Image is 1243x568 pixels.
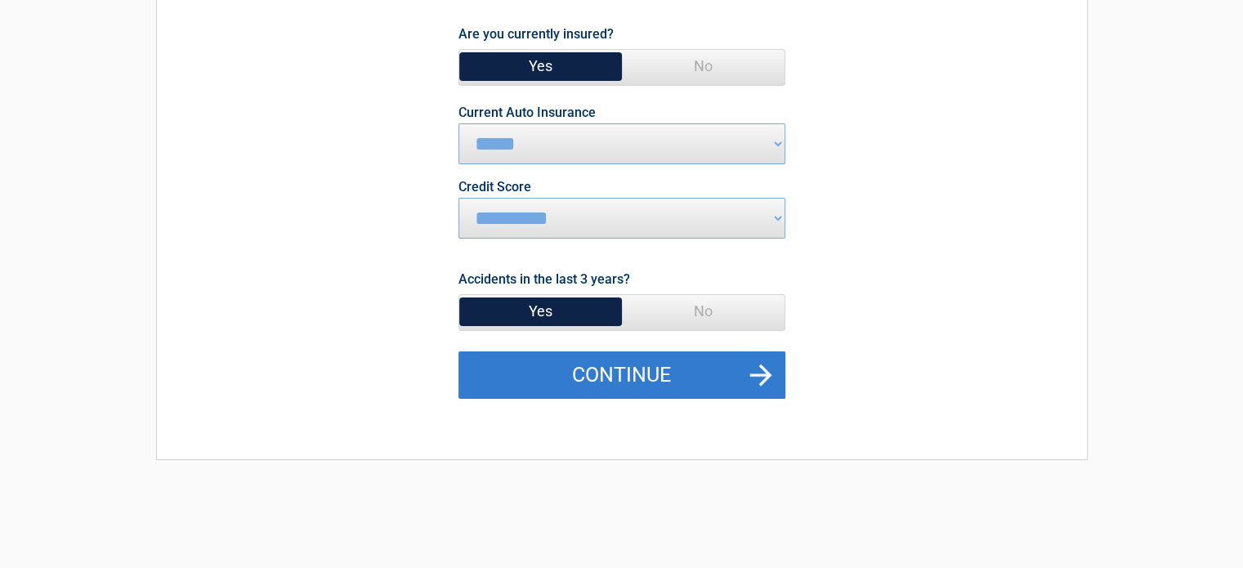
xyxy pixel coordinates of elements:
[622,295,785,328] span: No
[458,351,785,399] button: Continue
[458,268,630,290] label: Accidents in the last 3 years?
[459,295,622,328] span: Yes
[458,181,531,194] label: Credit Score
[458,106,596,119] label: Current Auto Insurance
[459,50,622,83] span: Yes
[622,50,785,83] span: No
[458,23,614,45] label: Are you currently insured?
